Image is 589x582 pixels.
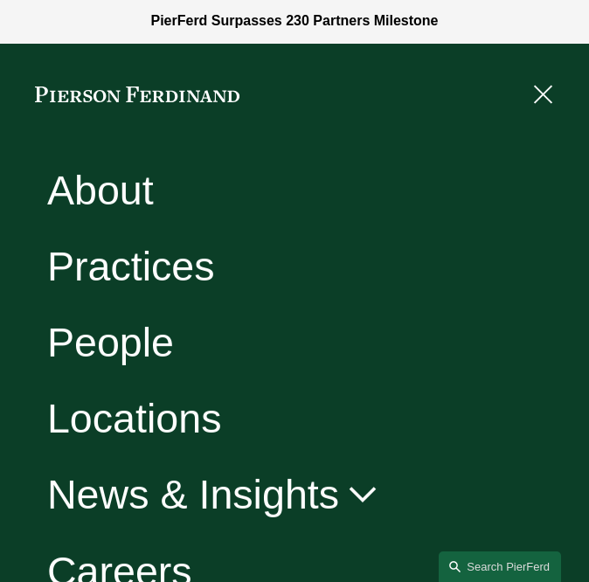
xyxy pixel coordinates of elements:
a: Search this site [439,551,561,582]
a: News & Insights [47,475,380,516]
a: Practices [47,246,215,288]
a: People [47,322,174,364]
a: Locations [47,398,222,440]
a: About [47,170,154,211]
